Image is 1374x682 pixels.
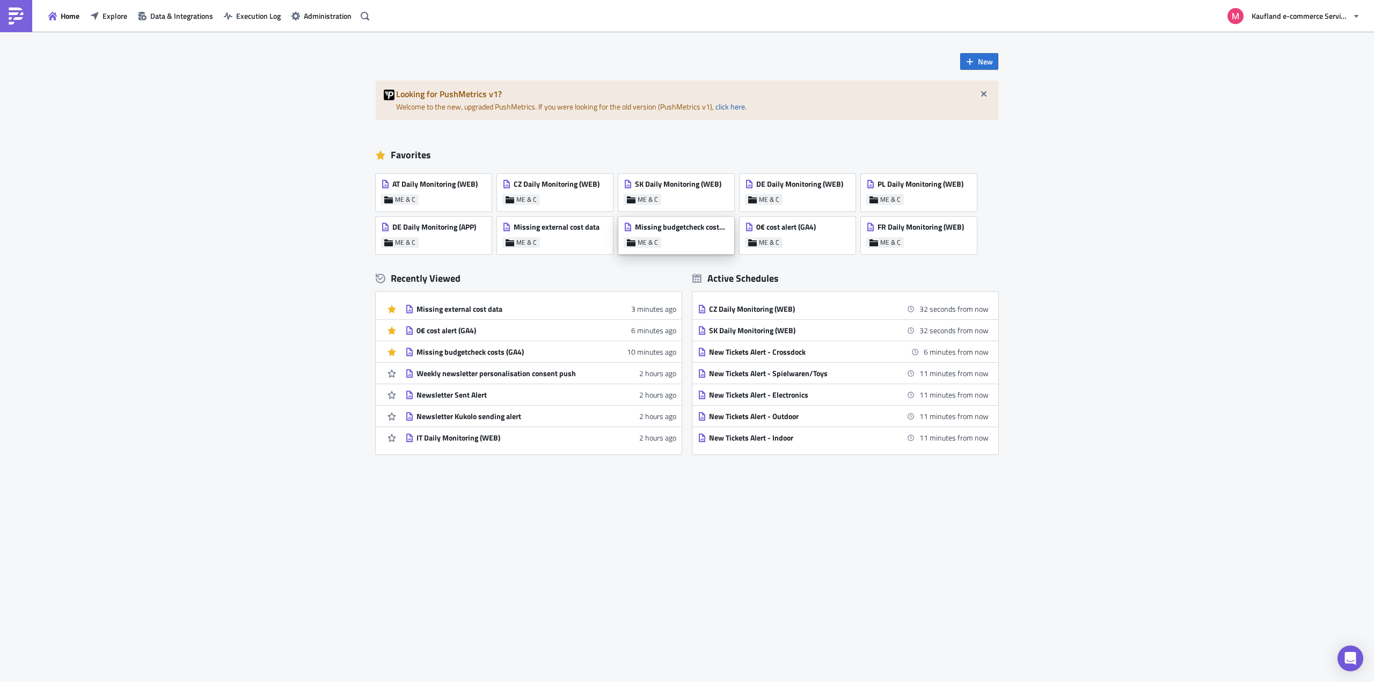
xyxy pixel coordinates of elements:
[698,427,989,448] a: New Tickets Alert - Indoor11 minutes from now
[878,222,964,232] span: FR Daily Monitoring (WEB)
[698,363,989,384] a: New Tickets Alert - Spielwaren/Toys11 minutes from now
[756,179,843,189] span: DE Daily Monitoring (WEB)
[740,168,861,211] a: DE Daily Monitoring (WEB)ME & C
[396,90,990,98] h5: Looking for PushMetrics v1?
[919,303,989,314] time: 2025-09-03 18:50
[405,341,676,362] a: Missing budgetcheck costs (GA4)10 minutes ago
[1252,10,1348,21] span: Kaufland e-commerce Services GmbH & Co. KG
[709,304,897,314] div: CZ Daily Monitoring (WEB)
[392,222,476,232] span: DE Daily Monitoring (APP)
[416,369,604,378] div: Weekly newsletter personalisation consent push
[497,168,618,211] a: CZ Daily Monitoring (WEB)ME & C
[880,195,901,204] span: ME & C
[218,8,286,24] button: Execution Log
[698,384,989,405] a: New Tickets Alert - Electronics11 minutes from now
[924,346,989,357] time: 2025-09-03 18:55
[698,341,989,362] a: New Tickets Alert - Crossdock6 minutes from now
[516,195,537,204] span: ME & C
[416,390,604,400] div: Newsletter Sent Alert
[618,211,740,254] a: Missing budgetcheck costs (GA4)ME & C
[405,406,676,427] a: Newsletter Kukolo sending alert2 hours ago
[639,410,676,422] time: 2025-09-03T14:48:49Z
[638,195,658,204] span: ME & C
[638,238,658,247] span: ME & C
[405,320,676,341] a: 0€ cost alert (GA4)6 minutes ago
[861,168,982,211] a: PL Daily Monitoring (WEB)ME & C
[133,8,218,24] button: Data & Integrations
[635,179,721,189] span: SK Daily Monitoring (WEB)
[395,238,415,247] span: ME & C
[286,8,357,24] button: Administration
[715,101,745,112] a: click here
[43,8,85,24] button: Home
[639,432,676,443] time: 2025-09-03T14:21:37Z
[635,222,728,232] span: Missing budgetcheck costs (GA4)
[627,346,676,357] time: 2025-09-03T16:38:57Z
[759,195,779,204] span: ME & C
[709,347,897,357] div: New Tickets Alert - Crossdock
[376,168,497,211] a: AT Daily Monitoring (WEB)ME & C
[416,326,604,335] div: 0€ cost alert (GA4)
[759,238,779,247] span: ME & C
[861,211,982,254] a: FR Daily Monitoring (WEB)ME & C
[978,56,993,67] span: New
[61,10,79,21] span: Home
[919,410,989,422] time: 2025-09-03 19:00
[618,168,740,211] a: SK Daily Monitoring (WEB)ME & C
[698,320,989,341] a: SK Daily Monitoring (WEB)32 seconds from now
[516,238,537,247] span: ME & C
[416,347,604,357] div: Missing budgetcheck costs (GA4)
[740,211,861,254] a: 0€ cost alert (GA4)ME & C
[376,147,998,163] div: Favorites
[1338,646,1363,671] div: Open Intercom Messenger
[639,389,676,400] time: 2025-09-03T15:04:49Z
[709,412,897,421] div: New Tickets Alert - Outdoor
[692,272,779,284] div: Active Schedules
[405,363,676,384] a: Weekly newsletter personalisation consent push2 hours ago
[416,304,604,314] div: Missing external cost data
[919,325,989,336] time: 2025-09-03 18:50
[698,406,989,427] a: New Tickets Alert - Outdoor11 minutes from now
[919,368,989,379] time: 2025-09-03 19:00
[631,325,676,336] time: 2025-09-03T16:42:56Z
[1226,7,1245,25] img: Avatar
[880,238,901,247] span: ME & C
[709,433,897,443] div: New Tickets Alert - Indoor
[631,303,676,314] time: 2025-09-03T16:46:13Z
[878,179,963,189] span: PL Daily Monitoring (WEB)
[960,53,998,70] button: New
[103,10,127,21] span: Explore
[376,80,998,120] div: Welcome to the new, upgraded PushMetrics. If you were looking for the old version (PushMetrics v1...
[919,432,989,443] time: 2025-09-03 19:00
[416,433,604,443] div: IT Daily Monitoring (WEB)
[514,222,600,232] span: Missing external cost data
[376,270,682,287] div: Recently Viewed
[405,298,676,319] a: Missing external cost data3 minutes ago
[395,195,415,204] span: ME & C
[698,298,989,319] a: CZ Daily Monitoring (WEB)32 seconds from now
[416,412,604,421] div: Newsletter Kukolo sending alert
[497,211,618,254] a: Missing external cost dataME & C
[919,389,989,400] time: 2025-09-03 19:00
[85,8,133,24] button: Explore
[236,10,281,21] span: Execution Log
[392,179,478,189] span: AT Daily Monitoring (WEB)
[709,369,897,378] div: New Tickets Alert - Spielwaren/Toys
[405,384,676,405] a: Newsletter Sent Alert2 hours ago
[756,222,816,232] span: 0€ cost alert (GA4)
[639,368,676,379] time: 2025-09-03T15:10:13Z
[709,326,897,335] div: SK Daily Monitoring (WEB)
[376,211,497,254] a: DE Daily Monitoring (APP)ME & C
[150,10,213,21] span: Data & Integrations
[1221,4,1366,28] button: Kaufland e-commerce Services GmbH & Co. KG
[405,427,676,448] a: IT Daily Monitoring (WEB)2 hours ago
[709,390,897,400] div: New Tickets Alert - Electronics
[8,8,25,25] img: PushMetrics
[304,10,352,21] span: Administration
[514,179,600,189] span: CZ Daily Monitoring (WEB)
